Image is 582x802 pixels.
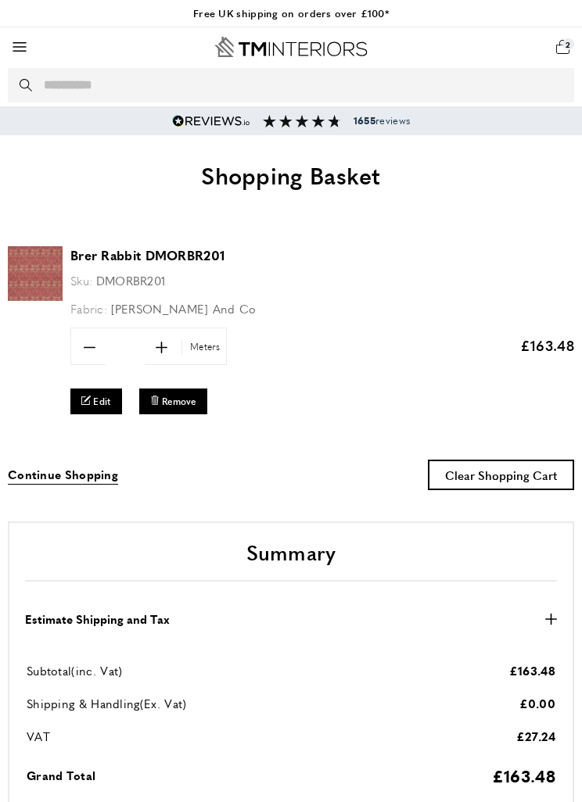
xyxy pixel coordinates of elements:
span: Grand Total [27,767,95,783]
span: DMORBR201 [96,272,166,288]
span: Meters [181,339,225,354]
span: Shopping Basket [201,158,381,192]
a: Free UK shipping on orders over £100* [193,5,389,20]
span: £163.48 [492,764,555,787]
span: Shipping & Handling [27,695,140,711]
strong: 1655 [354,113,375,127]
button: Remove Brer Rabbit DMORBR201 [139,388,207,414]
a: Edit Brer Rabbit DMORBR201 [70,388,122,414]
span: VAT [27,728,50,744]
button: Clear Shopping Cart [428,460,574,490]
span: Edit [93,395,110,408]
strong: Estimate Shipping and Tax [25,610,170,628]
span: Clear Shopping Cart [445,467,557,483]
a: Brer Rabbit DMORBR201 [70,246,225,264]
span: Remove [162,395,196,408]
span: Fabric: [70,300,107,317]
button: Estimate Shipping and Tax [25,610,557,628]
span: reviews [354,114,410,127]
span: (inc. Vat) [71,662,122,678]
span: £163.48 [520,335,574,355]
img: Brer Rabbit DMORBR201 [8,246,63,301]
span: (Ex. Vat) [140,695,187,711]
img: Reviews section [263,115,341,127]
span: £27.24 [516,728,555,744]
span: Sku: [70,272,92,288]
span: £163.48 [509,662,555,678]
button: Search [20,68,40,102]
span: Subtotal [27,662,71,678]
img: Reviews.io 5 stars [172,115,250,127]
span: Continue Shopping [8,466,118,482]
h2: Summary [25,539,557,581]
a: Brer Rabbit DMORBR201 [8,290,63,303]
a: Continue Shopping [8,465,118,485]
span: [PERSON_NAME] And Co [111,300,257,317]
a: Go to Home page [214,37,368,57]
span: £0.00 [519,695,556,711]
